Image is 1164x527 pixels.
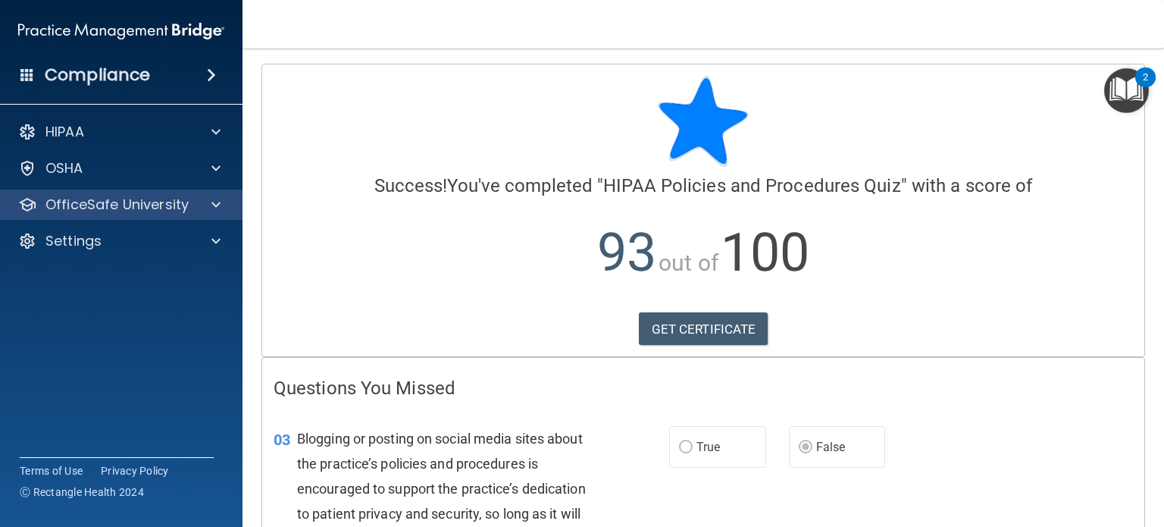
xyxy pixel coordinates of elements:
p: OSHA [45,159,83,177]
span: True [696,440,720,454]
img: blue-star-rounded.9d042014.png [658,76,749,167]
span: False [816,440,846,454]
input: False [799,442,812,453]
p: Settings [45,232,102,250]
div: 2 [1143,77,1148,97]
span: 03 [274,431,290,449]
span: 93 [597,221,656,284]
a: Settings [18,232,221,250]
input: True [679,442,693,453]
span: 100 [721,221,809,284]
img: PMB logo [18,16,224,46]
span: out of [659,249,718,276]
a: OfficeSafe University [18,196,221,214]
p: OfficeSafe University [45,196,189,214]
a: HIPAA [18,123,221,141]
span: Ⓒ Rectangle Health 2024 [20,485,144,500]
a: Terms of Use [20,463,83,478]
p: HIPAA [45,123,84,141]
a: OSHA [18,159,221,177]
button: Open Resource Center, 2 new notifications [1104,68,1149,113]
span: HIPAA Policies and Procedures Quiz [603,175,900,196]
a: Privacy Policy [101,463,169,478]
h4: You've completed " " with a score of [274,176,1133,196]
span: Success! [374,175,448,196]
h4: Compliance [45,64,150,86]
h4: Questions You Missed [274,378,1133,398]
a: GET CERTIFICATE [639,312,768,346]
